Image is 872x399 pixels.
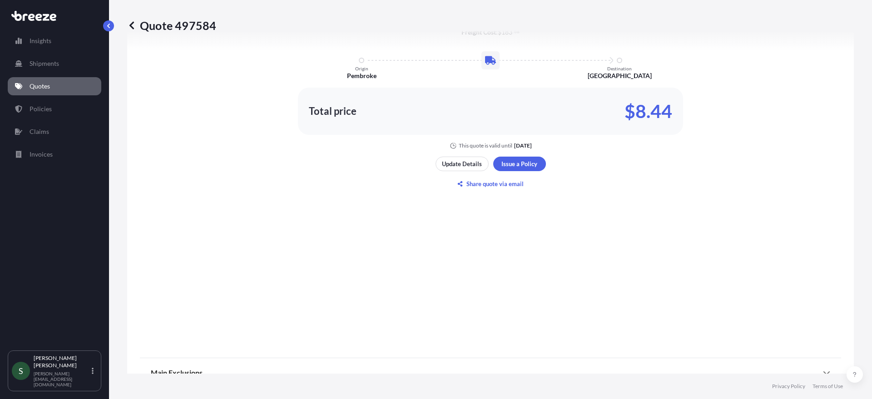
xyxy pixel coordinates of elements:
a: Claims [8,123,101,141]
p: $8.44 [624,104,672,118]
a: Shipments [8,54,101,73]
p: [DATE] [514,142,532,149]
p: Update Details [442,159,482,168]
a: Policies [8,100,101,118]
p: Insights [30,36,51,45]
button: Update Details [436,157,489,171]
a: Privacy Policy [772,383,805,390]
p: Shipments [30,59,59,68]
span: S [19,366,23,375]
button: Share quote via email [436,177,546,191]
p: Quote 497584 [127,18,216,33]
span: Main Exclusions [151,368,203,377]
a: Quotes [8,77,101,95]
button: Issue a Policy [493,157,546,171]
p: [PERSON_NAME] [PERSON_NAME] [34,355,90,369]
a: Terms of Use [813,383,843,390]
a: Insights [8,32,101,50]
p: Share quote via email [466,179,524,188]
p: Destination [607,66,632,71]
p: Policies [30,104,52,113]
p: Pembroke [347,71,377,80]
div: Main Exclusions [151,362,830,384]
p: Issue a Policy [501,159,537,168]
p: Origin [355,66,368,71]
p: Quotes [30,82,50,91]
p: Claims [30,127,49,136]
a: Invoices [8,145,101,163]
p: Total price [309,107,357,116]
p: This quote is valid until [459,142,512,149]
p: [GEOGRAPHIC_DATA] [588,71,652,80]
p: Invoices [30,150,53,159]
p: [PERSON_NAME][EMAIL_ADDRESS][DOMAIN_NAME] [34,371,90,387]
